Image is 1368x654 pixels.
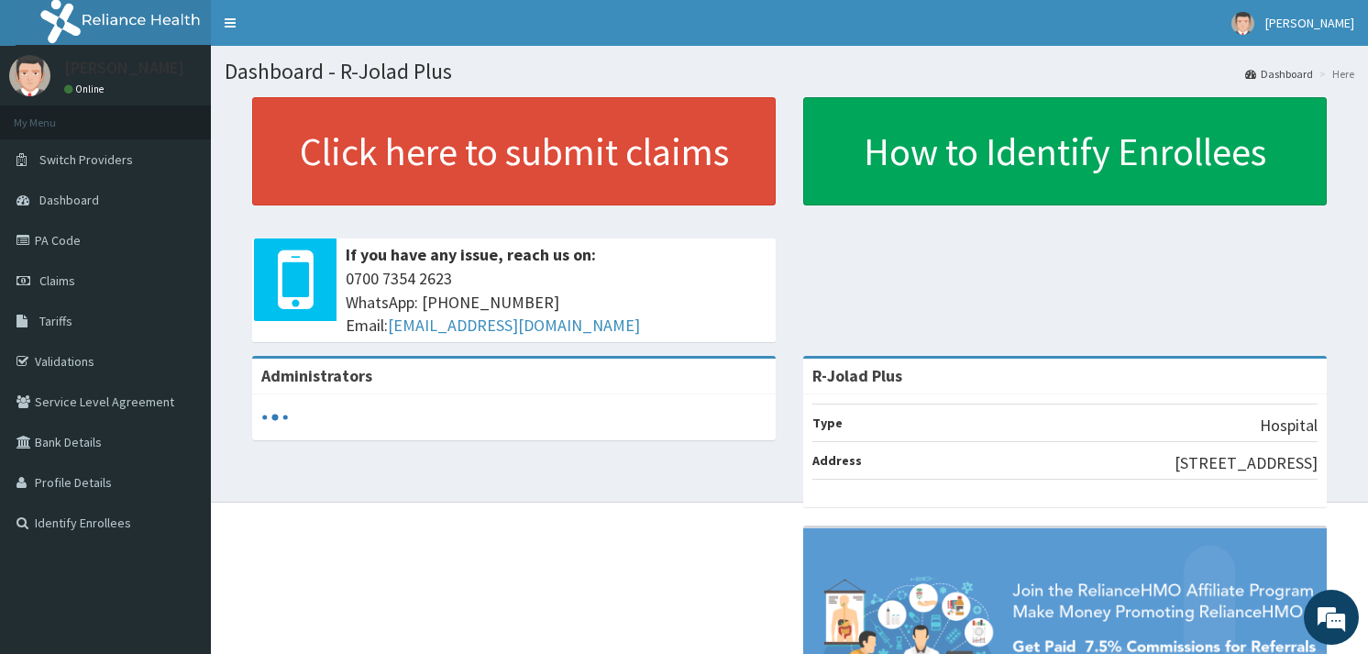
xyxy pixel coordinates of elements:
span: Dashboard [39,192,99,208]
a: Click here to submit claims [252,97,776,205]
p: [STREET_ADDRESS] [1175,451,1318,475]
b: Address [812,452,862,469]
a: How to Identify Enrollees [803,97,1327,205]
span: Switch Providers [39,151,133,168]
li: Here [1315,66,1354,82]
a: [EMAIL_ADDRESS][DOMAIN_NAME] [388,315,640,336]
p: Hospital [1260,414,1318,438]
b: Administrators [261,365,372,386]
b: Type [812,415,843,431]
b: If you have any issue, reach us on: [346,244,596,265]
img: User Image [9,55,50,96]
a: Dashboard [1245,66,1313,82]
h1: Dashboard - R-Jolad Plus [225,60,1354,83]
img: User Image [1231,12,1254,35]
p: [PERSON_NAME] [64,60,184,76]
svg: audio-loading [261,404,289,431]
a: Online [64,83,108,95]
span: 0700 7354 2623 WhatsApp: [PHONE_NUMBER] Email: [346,267,767,338]
span: [PERSON_NAME] [1265,15,1354,31]
strong: R-Jolad Plus [812,365,902,386]
span: Claims [39,272,75,289]
span: Tariffs [39,313,72,329]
